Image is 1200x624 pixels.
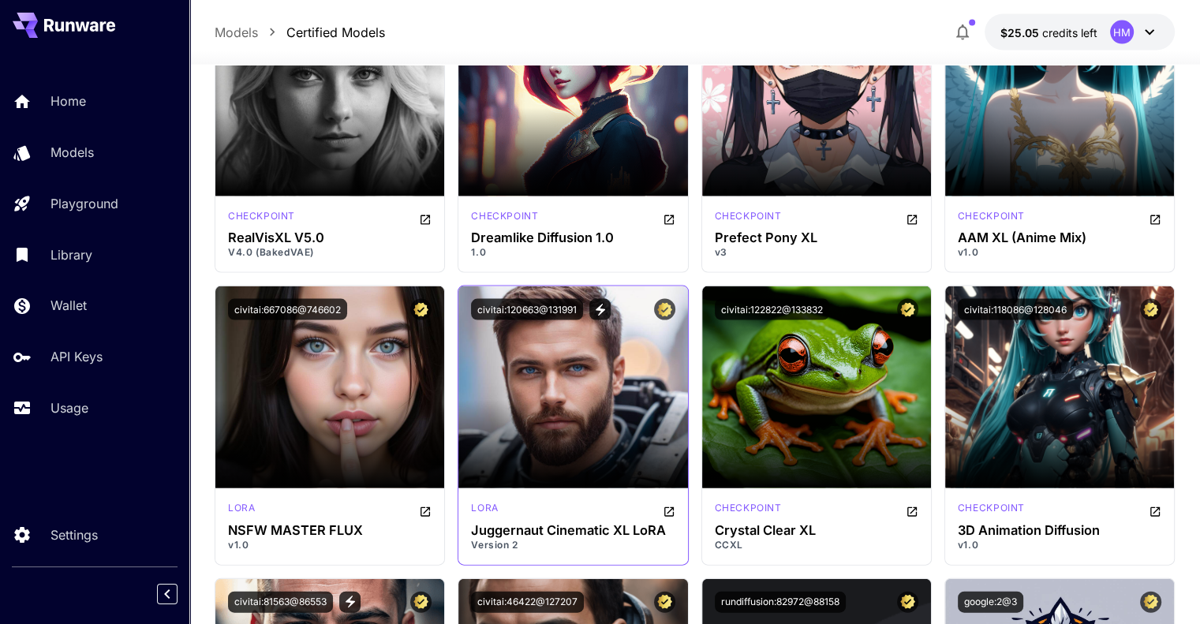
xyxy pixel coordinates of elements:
button: $25.05HM [985,14,1175,50]
button: Open in CivitAI [419,209,432,228]
nav: breadcrumb [215,23,385,42]
button: Open in CivitAI [1149,501,1161,520]
p: Wallet [50,296,87,315]
button: Certified Model – Vetted for best performance and includes a commercial license. [897,592,918,613]
p: lora [228,501,255,515]
button: google:2@3 [958,592,1023,613]
div: SDXL 1.0 [715,501,782,520]
p: v1.0 [958,538,1161,552]
button: Open in CivitAI [663,501,675,520]
p: v3 [715,245,918,260]
p: API Keys [50,347,103,366]
button: Certified Model – Vetted for best performance and includes a commercial license. [897,299,918,320]
p: Version 2 [471,538,675,552]
button: Collapse sidebar [157,584,178,604]
button: Certified Model – Vetted for best performance and includes a commercial license. [1140,592,1161,613]
p: Models [50,143,94,162]
button: civitai:118086@128046 [958,299,1073,320]
button: Open in CivitAI [663,209,675,228]
button: Certified Model – Vetted for best performance and includes a commercial license. [654,299,675,320]
h3: Dreamlike Diffusion 1.0 [471,230,675,245]
span: $25.05 [1000,26,1042,39]
button: Certified Model – Vetted for best performance and includes a commercial license. [410,592,432,613]
button: Certified Model – Vetted for best performance and includes a commercial license. [654,592,675,613]
h3: Juggernaut Cinematic XL LoRA [471,523,675,538]
button: Open in CivitAI [906,209,918,228]
p: lora [471,501,498,515]
a: Certified Models [286,23,385,42]
div: SD 1.5 [471,209,538,228]
button: View trigger words [339,592,361,613]
button: civitai:122822@133832 [715,299,829,320]
a: Models [215,23,258,42]
p: 1.0 [471,245,675,260]
p: Usage [50,398,88,417]
button: View trigger words [589,299,611,320]
div: HM [1110,21,1134,44]
div: Collapse sidebar [169,580,189,608]
button: Certified Model – Vetted for best performance and includes a commercial license. [410,299,432,320]
p: Playground [50,194,118,213]
button: civitai:120663@131991 [471,299,583,320]
p: Settings [50,525,98,544]
button: civitai:81563@86553 [228,592,333,613]
p: Library [50,245,92,264]
p: checkpoint [958,209,1025,223]
h3: Prefect Pony XL [715,230,918,245]
div: $25.05 [1000,24,1097,41]
h3: Crystal Clear XL [715,523,918,538]
h3: AAM XL (Anime Mix) [958,230,1161,245]
button: Open in CivitAI [419,501,432,520]
h3: 3D Animation Diffusion [958,523,1161,538]
p: checkpoint [471,209,538,223]
div: SDXL 1.0 [471,501,498,520]
p: v1.0 [958,245,1161,260]
p: checkpoint [958,501,1025,515]
p: checkpoint [715,209,782,223]
div: SD 1.5 [958,501,1025,520]
p: V4.0 (BakedVAE) [228,245,432,260]
button: Open in CivitAI [906,501,918,520]
button: civitai:46422@127207 [471,592,584,613]
p: CCXL [715,538,918,552]
span: credits left [1042,26,1097,39]
div: FLUX.1 D [228,501,255,520]
div: SDXL 1.0 [958,209,1025,228]
button: Open in CivitAI [1149,209,1161,228]
p: Home [50,92,86,110]
div: SDXL 1.0 [228,209,295,228]
p: v1.0 [228,538,432,552]
p: checkpoint [715,501,782,515]
div: Pony [715,209,782,228]
button: Certified Model – Vetted for best performance and includes a commercial license. [1140,299,1161,320]
p: checkpoint [228,209,295,223]
button: rundiffusion:82972@88158 [715,592,846,613]
h3: RealVisXL V5.0 [228,230,432,245]
button: civitai:667086@746602 [228,299,347,320]
h3: NSFW MASTER FLUX [228,523,432,538]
